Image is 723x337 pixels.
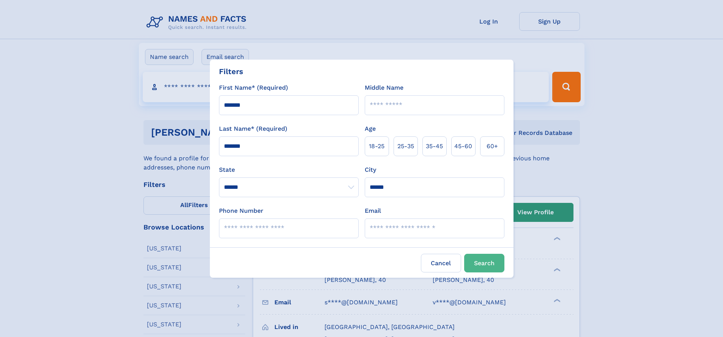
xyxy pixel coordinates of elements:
[421,254,461,272] label: Cancel
[397,142,414,151] span: 25‑35
[219,165,359,174] label: State
[426,142,443,151] span: 35‑45
[219,83,288,92] label: First Name* (Required)
[219,66,243,77] div: Filters
[454,142,472,151] span: 45‑60
[487,142,498,151] span: 60+
[369,142,384,151] span: 18‑25
[365,83,403,92] label: Middle Name
[365,124,376,133] label: Age
[219,124,287,133] label: Last Name* (Required)
[219,206,263,215] label: Phone Number
[464,254,504,272] button: Search
[365,165,376,174] label: City
[365,206,381,215] label: Email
